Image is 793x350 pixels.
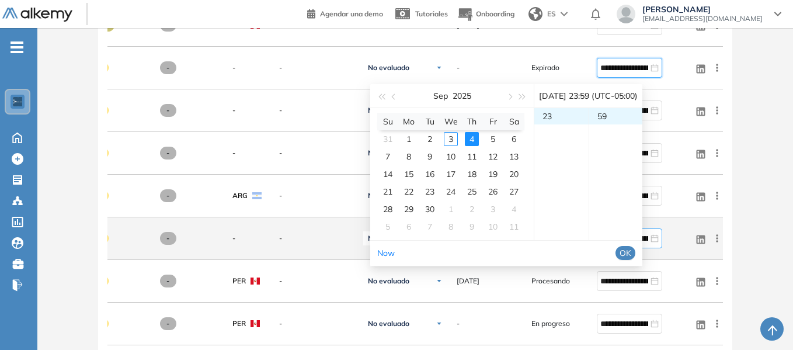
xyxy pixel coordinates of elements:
[503,165,524,183] td: 2025-09-20
[13,97,22,106] img: https://assets.alkemy.org/workspaces/1802/d452bae4-97f6-47ab-b3bf-1c40240bc960.jpg
[642,5,763,14] span: [PERSON_NAME]
[503,148,524,165] td: 2025-09-13
[307,6,383,20] a: Agendar una demo
[398,130,419,148] td: 2025-09-01
[279,233,354,244] span: -
[160,147,177,160] span: -
[503,218,524,235] td: 2025-10-11
[279,276,354,286] span: -
[368,191,409,200] span: No evaluado
[423,220,437,234] div: 7
[465,132,479,146] div: 4
[444,167,458,181] div: 17
[381,220,395,234] div: 5
[486,185,500,199] div: 26
[160,317,177,330] span: -
[486,220,500,234] div: 10
[589,108,643,124] div: 59
[482,183,503,200] td: 2025-09-26
[423,185,437,199] div: 23
[398,183,419,200] td: 2025-09-22
[423,150,437,164] div: 9
[440,165,461,183] td: 2025-09-17
[433,84,448,108] button: Sep
[419,130,440,148] td: 2025-09-02
[251,278,260,285] img: PER
[507,202,521,216] div: 4
[440,218,461,235] td: 2025-10-08
[381,185,395,199] div: 21
[160,104,177,117] span: -
[453,84,471,108] button: 2025
[507,220,521,234] div: 11
[461,183,482,200] td: 2025-09-25
[620,247,631,259] span: OK
[402,132,416,146] div: 1
[440,200,461,218] td: 2025-10-01
[232,63,235,73] span: -
[377,200,398,218] td: 2025-09-28
[482,218,503,235] td: 2025-10-10
[539,84,638,108] div: [DATE] 23:59 (UTC-05:00)
[444,202,458,216] div: 1
[461,113,482,130] th: Th
[465,202,479,216] div: 2
[160,61,177,74] span: -
[461,130,482,148] td: 2025-09-04
[377,218,398,235] td: 2025-10-05
[232,318,246,329] span: PER
[457,318,460,329] span: -
[368,63,409,72] span: No evaluado
[251,320,260,327] img: PER
[419,183,440,200] td: 2025-09-23
[457,2,514,27] button: Onboarding
[482,130,503,148] td: 2025-09-05
[457,276,479,286] span: [DATE]
[503,200,524,218] td: 2025-10-04
[402,167,416,181] div: 15
[402,202,416,216] div: 29
[503,130,524,148] td: 2025-09-06
[444,132,458,146] div: 3
[2,8,72,22] img: Logo
[486,132,500,146] div: 5
[482,200,503,218] td: 2025-10-03
[423,132,437,146] div: 2
[482,148,503,165] td: 2025-09-12
[482,165,503,183] td: 2025-09-19
[11,46,23,48] i: -
[503,183,524,200] td: 2025-09-27
[465,185,479,199] div: 25
[531,318,570,329] span: En progreso
[419,148,440,165] td: 2025-09-09
[476,9,514,18] span: Onboarding
[415,9,448,18] span: Tutoriales
[160,232,177,245] span: -
[377,148,398,165] td: 2025-09-07
[507,167,521,181] div: 20
[160,275,177,287] span: -
[444,150,458,164] div: 10
[232,233,235,244] span: -
[279,105,354,116] span: -
[398,148,419,165] td: 2025-09-08
[398,113,419,130] th: Mo
[486,167,500,181] div: 19
[440,130,461,148] td: 2025-09-03
[419,218,440,235] td: 2025-10-07
[252,192,262,199] img: ARG
[507,150,521,164] div: 13
[444,220,458,234] div: 8
[461,148,482,165] td: 2025-09-11
[381,132,395,146] div: 31
[402,220,416,234] div: 6
[440,148,461,165] td: 2025-09-10
[465,150,479,164] div: 11
[381,150,395,164] div: 7
[461,200,482,218] td: 2025-10-02
[381,202,395,216] div: 28
[398,218,419,235] td: 2025-10-06
[377,165,398,183] td: 2025-09-14
[507,132,521,146] div: 6
[615,246,635,260] button: OK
